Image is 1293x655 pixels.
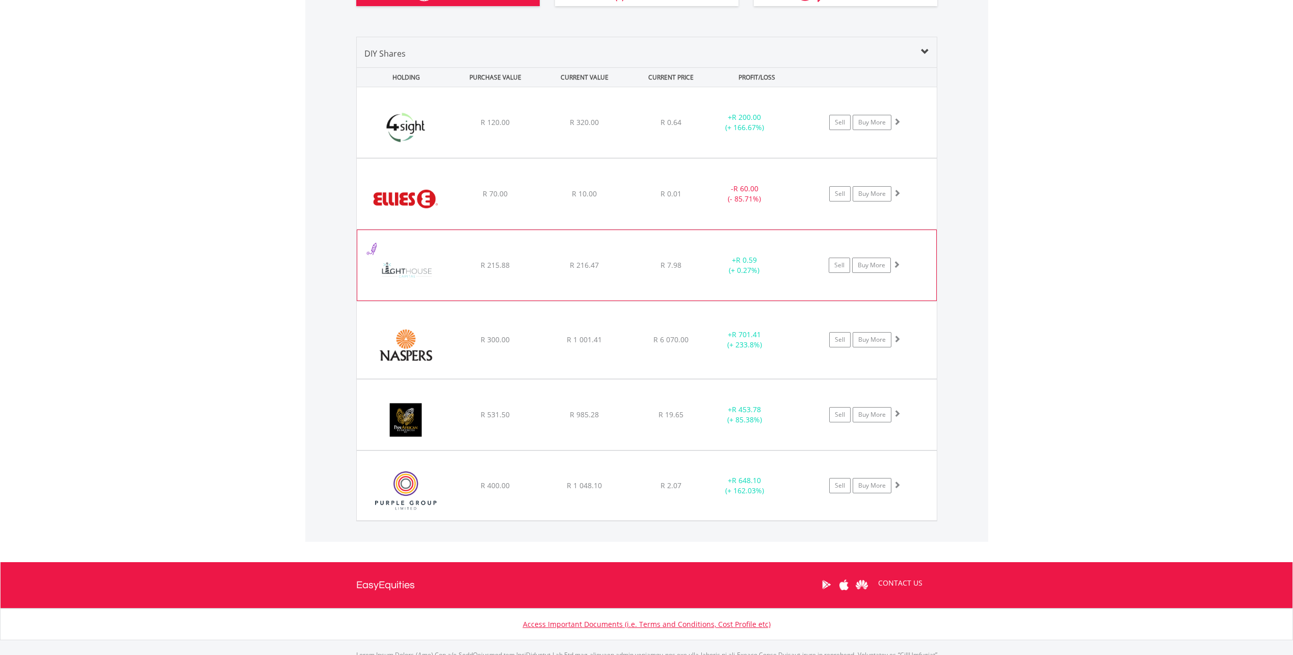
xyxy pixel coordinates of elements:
img: EQU.ZA.PPE.png [362,464,450,518]
a: Buy More [853,332,891,347]
div: HOLDING [357,68,450,87]
a: Sell [829,115,851,130]
span: R 648.10 [732,475,761,485]
a: EasyEquities [356,562,415,608]
span: R 10.00 [572,189,597,198]
a: Buy More [853,186,891,201]
span: R 7.98 [661,260,681,270]
div: + (+ 233.8%) [706,330,783,350]
a: Sell [829,407,851,422]
a: Google Play [817,569,835,600]
span: R 0.64 [661,117,681,127]
span: R 453.78 [732,405,761,414]
a: Sell [829,478,851,493]
div: PURCHASE VALUE [452,68,539,87]
div: + (+ 166.67%) [706,112,783,133]
a: Buy More [853,478,891,493]
span: R 2.07 [661,481,681,490]
img: EQU.ZA.4SI.png [362,100,450,155]
a: Sell [829,258,850,273]
a: CONTACT US [871,569,930,597]
span: DIY Shares [364,48,406,59]
img: EQU.ZA.LTE.png [362,243,450,298]
span: R 0.59 [736,255,757,265]
a: Apple [835,569,853,600]
div: - (- 85.71%) [706,184,783,204]
img: EQU.ZA.NPN.png [362,314,450,375]
img: EQU.ZA.PAN.png [362,392,450,447]
span: R 701.41 [732,330,761,339]
div: + (+ 85.38%) [706,405,783,425]
div: + (+ 162.03%) [706,475,783,496]
div: CURRENT PRICE [630,68,711,87]
a: Buy More [853,115,891,130]
span: R 120.00 [481,117,510,127]
span: R 531.50 [481,410,510,419]
span: R 215.88 [481,260,510,270]
span: R 19.65 [658,410,683,419]
a: Buy More [853,407,891,422]
span: R 1 048.10 [567,481,602,490]
div: CURRENT VALUE [541,68,628,87]
span: R 320.00 [570,117,599,127]
span: R 6 070.00 [653,335,689,344]
a: Access Important Documents (i.e. Terms and Conditions, Cost Profile etc) [523,619,771,629]
div: PROFIT/LOSS [714,68,801,87]
a: Sell [829,186,851,201]
span: R 216.47 [570,260,599,270]
span: R 985.28 [570,410,599,419]
div: + (+ 0.27%) [706,255,782,275]
span: R 0.01 [661,189,681,198]
a: Buy More [852,258,891,273]
span: R 200.00 [732,112,761,122]
span: R 70.00 [483,189,508,198]
a: Huawei [853,569,871,600]
span: R 60.00 [733,184,758,193]
span: R 300.00 [481,335,510,344]
span: R 400.00 [481,481,510,490]
a: Sell [829,332,851,347]
img: EQU.ZA.ELI.png [362,171,450,226]
span: R 1 001.41 [567,335,602,344]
